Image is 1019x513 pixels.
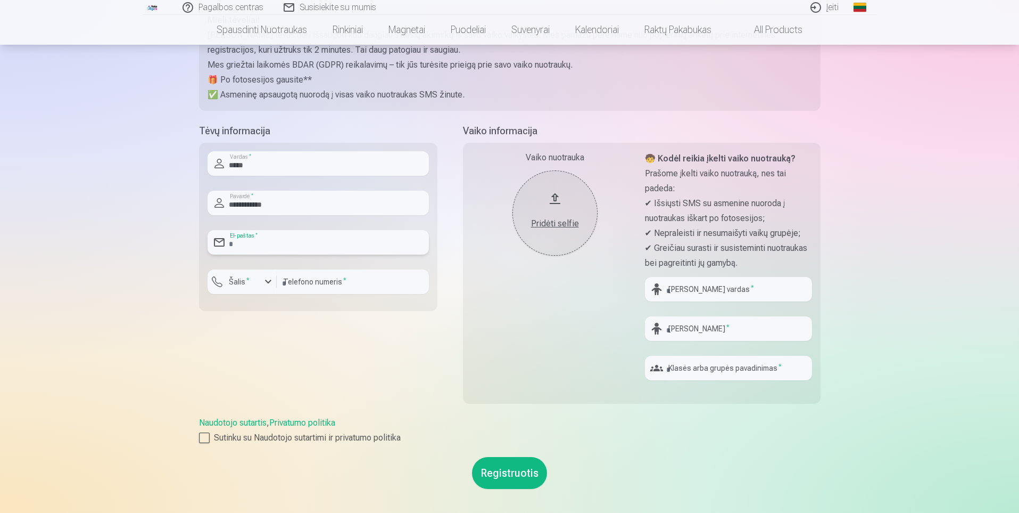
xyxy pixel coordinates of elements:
p: Mes griežtai laikomės BDAR (GDPR) reikalavimų – tik jūs turėsite prieigą prie savo vaiko nuotraukų. [208,58,812,72]
div: , [199,417,821,444]
p: 🎁 Po fotosesijos gausite** [208,72,812,87]
p: Prašome įkelti vaiko nuotrauką, nes tai padeda: [645,166,812,196]
a: Puodeliai [438,15,499,45]
label: Šalis [225,276,254,287]
div: Vaiko nuotrauka [471,151,639,164]
button: Pridėti selfie [512,170,598,256]
p: ✅ Asmeninę apsaugotą nuorodą į visas vaiko nuotraukas SMS žinute. [208,87,812,102]
button: Registruotis [472,457,547,489]
a: Suvenyrai [499,15,562,45]
a: Spausdinti nuotraukas [204,15,320,45]
strong: 🧒 Kodėl reikia įkelti vaiko nuotrauką? [645,153,796,164]
label: Sutinku su Naudotojo sutartimi ir privatumo politika [199,431,821,444]
a: Magnetai [376,15,438,45]
p: ✔ Greičiau surasti ir susisteminti nuotraukas bei pagreitinti jų gamybą. [645,241,812,271]
h5: Vaiko informacija [463,124,821,139]
a: Rinkiniai [320,15,376,45]
p: ✔ Išsiųsti SMS su asmenine nuoroda į nuotraukas iškart po fotosesijos; [645,196,812,226]
h5: Tėvų informacija [199,124,437,139]
a: All products [724,15,815,45]
p: ✔ Nepraleisti ir nesumaišyti vaikų grupėje; [645,226,812,241]
img: /fa2 [147,4,159,11]
a: Raktų pakabukas [632,15,724,45]
div: Pridėti selfie [523,217,587,230]
a: Privatumo politika [269,418,335,428]
a: Kalendoriai [562,15,632,45]
button: Šalis* [208,270,277,294]
a: Naudotojo sutartis [199,418,267,428]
